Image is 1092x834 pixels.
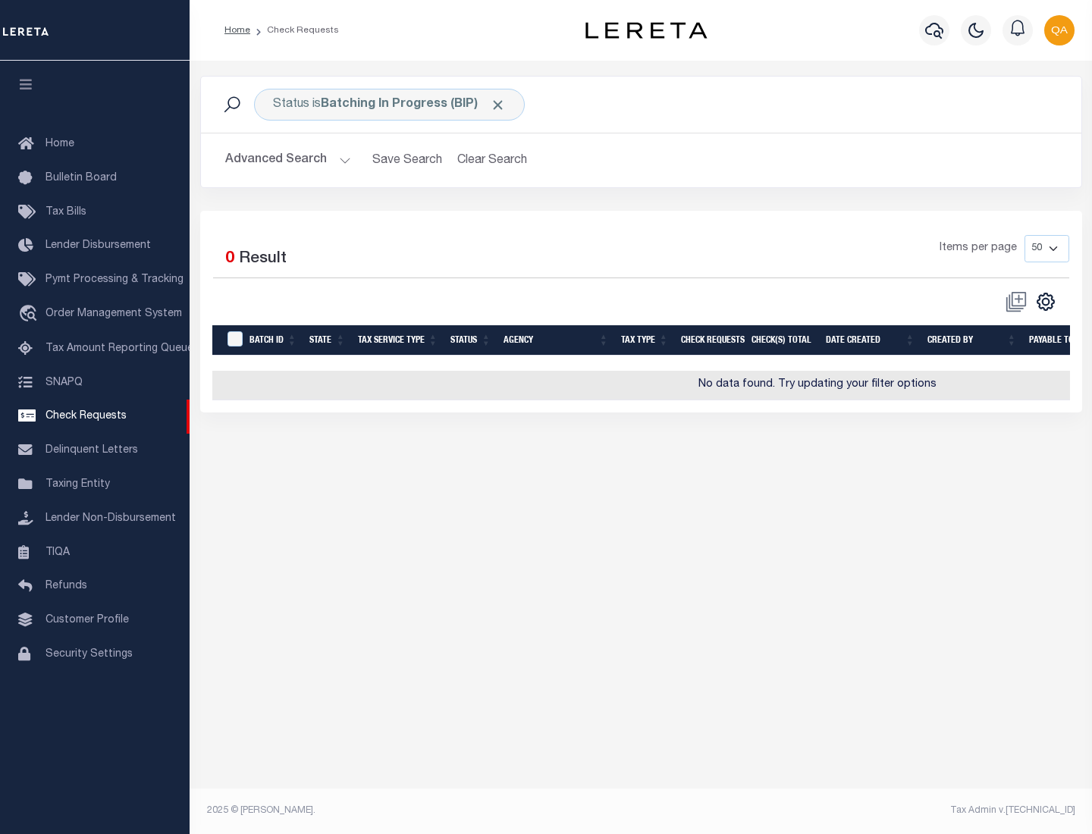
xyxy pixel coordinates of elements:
span: Taxing Entity [45,479,110,490]
i: travel_explore [18,305,42,325]
span: Tax Amount Reporting Queue [45,343,193,354]
span: Items per page [940,240,1017,257]
img: svg+xml;base64,PHN2ZyB4bWxucz0iaHR0cDovL3d3dy53My5vcmcvMjAwMC9zdmciIHBvaW50ZXItZXZlbnRzPSJub25lIi... [1044,15,1075,45]
th: Date Created: activate to sort column ascending [820,325,921,356]
div: Tax Admin v.[TECHNICAL_ID] [652,804,1075,817]
button: Save Search [363,146,451,175]
span: 0 [225,251,234,267]
span: Delinquent Letters [45,445,138,456]
div: 2025 © [PERSON_NAME]. [196,804,642,817]
span: Pymt Processing & Tracking [45,274,184,285]
span: Check Requests [45,411,127,422]
span: SNAPQ [45,377,83,387]
li: Check Requests [250,24,339,37]
span: Order Management System [45,309,182,319]
span: Lender Disbursement [45,240,151,251]
span: Bulletin Board [45,173,117,183]
button: Advanced Search [225,146,351,175]
th: Status: activate to sort column ascending [444,325,497,356]
a: Home [224,26,250,35]
th: Tax Service Type: activate to sort column ascending [352,325,444,356]
th: Check(s) Total [745,325,820,356]
th: Created By: activate to sort column ascending [921,325,1023,356]
img: logo-dark.svg [585,22,707,39]
th: Tax Type: activate to sort column ascending [615,325,675,356]
button: Clear Search [451,146,534,175]
th: Agency: activate to sort column ascending [497,325,615,356]
span: Home [45,139,74,149]
span: Security Settings [45,649,133,660]
span: Tax Bills [45,207,86,218]
th: State: activate to sort column ascending [303,325,352,356]
th: Check Requests [675,325,745,356]
span: TIQA [45,547,70,557]
span: Lender Non-Disbursement [45,513,176,524]
b: Batching In Progress (BIP) [321,99,506,111]
th: Batch Id: activate to sort column ascending [243,325,303,356]
span: Customer Profile [45,615,129,625]
label: Result [239,247,287,271]
div: Status is [254,89,525,121]
span: Refunds [45,581,87,591]
span: Click to Remove [490,97,506,113]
